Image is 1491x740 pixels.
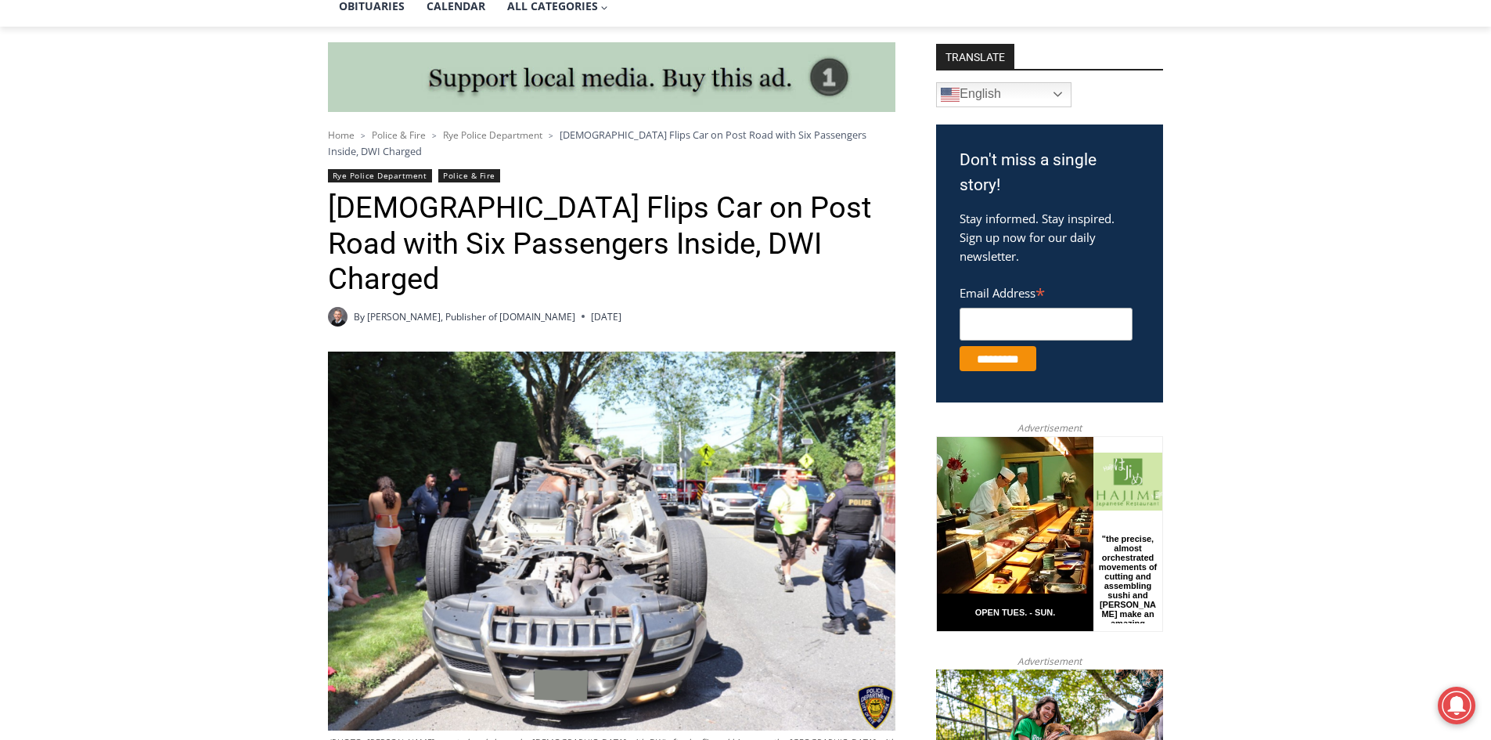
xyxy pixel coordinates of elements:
a: Home [328,128,355,142]
strong: TRANSLATE [936,44,1014,69]
span: Advertisement [1002,654,1097,669]
time: [DATE] [591,309,621,324]
span: > [361,130,366,141]
span: > [549,130,553,141]
div: "The first chef I interviewed talked about coming to [GEOGRAPHIC_DATA] from [GEOGRAPHIC_DATA] in ... [395,1,740,152]
h4: Book [PERSON_NAME]'s Good Humor for Your Event [477,16,545,60]
a: Book [PERSON_NAME]'s Good Humor for Your Event [465,5,565,71]
nav: Breadcrumbs [328,127,895,159]
span: [DEMOGRAPHIC_DATA] Flips Car on Post Road with Six Passengers Inside, DWI Charged [328,128,866,157]
div: Serving [GEOGRAPHIC_DATA] Since [DATE] [103,28,387,43]
a: Rye Police Department [443,128,542,142]
span: > [432,130,437,141]
a: [PERSON_NAME], Publisher of [DOMAIN_NAME] [367,310,575,323]
span: Advertisement [1002,421,1097,435]
p: Stay informed. Stay inspired. Sign up now for our daily newsletter. [960,209,1140,265]
div: "the precise, almost orchestrated movements of cutting and assembling sushi and [PERSON_NAME] mak... [160,98,222,187]
a: Intern @ [DOMAIN_NAME] [376,152,758,195]
label: Email Address [960,277,1133,305]
a: English [936,82,1071,107]
span: Intern @ [DOMAIN_NAME] [409,156,726,191]
h3: Don't miss a single story! [960,148,1140,197]
a: Rye Police Department [328,169,432,182]
a: Police & Fire [372,128,426,142]
a: Police & Fire [438,169,500,182]
a: Open Tues. - Sun. [PHONE_NUMBER] [1,157,157,195]
a: Author image [328,307,348,327]
img: s_800_809a2aa2-bb6e-4add-8b5e-749ad0704c34.jpeg [379,1,473,71]
img: support local media, buy this ad [328,42,895,113]
img: en [941,85,960,104]
span: By [354,309,365,324]
img: (PHOTO: Rye PD arrested and charged a 19 year old with DWI after he flipped his car on the Boston... [328,352,895,731]
span: Open Tues. - Sun. [PHONE_NUMBER] [5,161,153,221]
h1: [DEMOGRAPHIC_DATA] Flips Car on Post Road with Six Passengers Inside, DWI Charged [328,190,895,298]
